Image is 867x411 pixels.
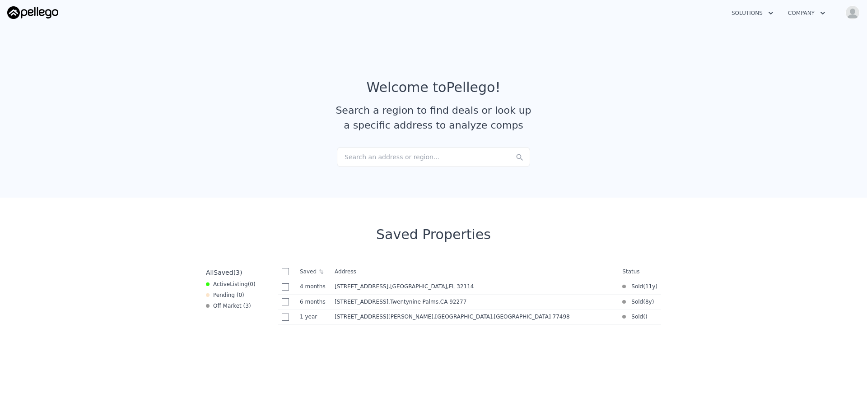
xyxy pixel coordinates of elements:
span: [STREET_ADDRESS][PERSON_NAME] [335,314,433,320]
th: Saved [296,264,331,279]
time: 2025-04-09 00:20 [300,298,327,305]
img: avatar [845,5,860,20]
span: , [GEOGRAPHIC_DATA] [388,283,477,290]
span: Saved [214,269,233,276]
span: Listing [230,281,248,287]
th: Address [331,264,619,279]
div: Search an address or region... [337,147,530,167]
img: Pellego [7,6,58,19]
span: [STREET_ADDRESS] [335,283,388,290]
span: Active ( 0 ) [213,281,256,288]
span: , FL 32114 [447,283,474,290]
button: Company [781,5,833,21]
span: , [GEOGRAPHIC_DATA] [433,314,573,320]
th: Status [619,264,661,279]
div: Search a region to find deals or look up a specific address to analyze comps [332,103,535,133]
span: ) [655,283,657,290]
time: 2014-11-18 19:14 [645,283,655,290]
span: , [GEOGRAPHIC_DATA] 77498 [492,314,570,320]
span: Sold ( [626,298,645,305]
span: , CA 92277 [438,299,466,305]
div: Welcome to Pellego ! [367,79,501,96]
span: , Twentynine Palms [388,299,470,305]
span: Sold ( [626,313,645,320]
div: Saved Properties [202,226,665,243]
button: Solutions [724,5,781,21]
div: All ( 3 ) [206,268,242,277]
time: 2017-09-11 07:00 [645,298,652,305]
time: 2025-05-27 20:55 [300,283,327,290]
span: ) [645,313,648,320]
span: ) [652,298,654,305]
span: Sold ( [626,283,645,290]
div: Pending ( 0 ) [206,291,244,299]
time: 2024-08-15 18:03 [300,313,327,320]
span: [STREET_ADDRESS] [335,299,388,305]
div: Off Market ( 3 ) [206,302,251,309]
